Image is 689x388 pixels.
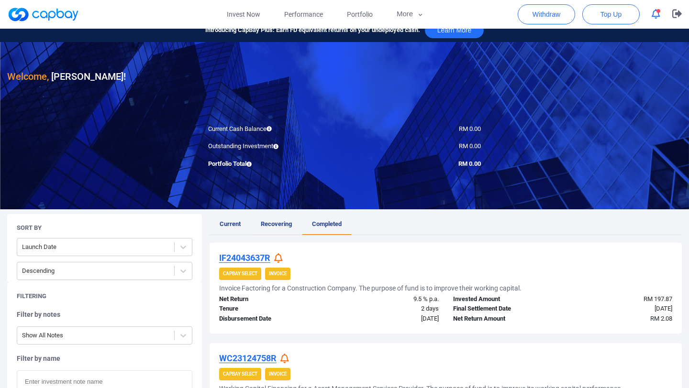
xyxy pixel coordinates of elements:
[219,253,270,263] u: IF24043637R
[425,22,484,38] button: Learn More
[284,9,323,20] span: Performance
[220,220,241,227] span: Current
[17,354,192,363] h5: Filter by name
[212,314,329,324] div: Disbursement Date
[219,284,522,292] h5: Invoice Factoring for a Construction Company. The purpose of fund is to improve their working cap...
[329,294,445,304] div: 9.5 % p.a.
[269,371,287,377] strong: Invoice
[329,314,445,324] div: [DATE]
[223,371,257,377] strong: CapBay Select
[17,292,46,301] h5: Filtering
[17,310,192,319] h5: Filter by notes
[7,69,126,84] h3: [PERSON_NAME] !
[446,314,563,324] div: Net Return Amount
[347,9,373,20] span: Portfolio
[518,4,575,24] button: Withdraw
[459,142,481,150] span: RM 0.00
[312,220,342,227] span: Completed
[201,141,344,151] div: Outstanding Investment
[205,25,420,35] span: Introducing CapBay Plus: Earn FD equivalent returns on your undeployed cash.
[563,304,679,314] div: [DATE]
[458,160,481,167] span: RM 0.00
[459,125,481,132] span: RM 0.00
[223,271,257,276] strong: CapBay Select
[7,71,49,82] span: Welcome,
[644,295,672,302] span: RM 197.87
[212,294,329,304] div: Net Return
[201,124,344,134] div: Current Cash Balance
[212,304,329,314] div: Tenure
[219,353,277,363] u: WC23124758R
[17,224,42,232] h5: Sort By
[446,294,563,304] div: Invested Amount
[600,10,622,19] span: Top Up
[261,220,292,227] span: Recovering
[201,159,344,169] div: Portfolio Total
[446,304,563,314] div: Final Settlement Date
[329,304,445,314] div: 2 days
[582,4,640,24] button: Top Up
[269,271,287,276] strong: Invoice
[650,315,672,322] span: RM 2.08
